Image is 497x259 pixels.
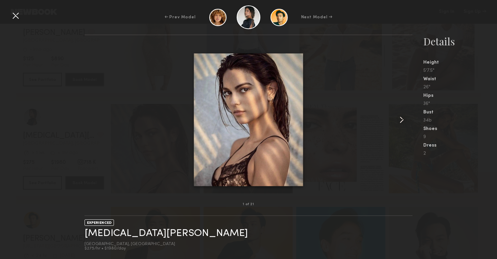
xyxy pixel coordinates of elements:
[85,242,248,246] div: [GEOGRAPHIC_DATA], [GEOGRAPHIC_DATA]
[423,143,497,148] div: Dress
[301,14,333,20] div: Next Model →
[423,68,497,73] div: 5'7.5"
[423,77,497,82] div: Waist
[85,246,248,251] div: $275/hr • $1980/day
[85,228,248,239] a: [MEDICAL_DATA][PERSON_NAME]
[165,14,196,20] div: ← Prev Model
[423,110,497,115] div: Bust
[423,35,497,48] div: Details
[423,85,497,90] div: 26"
[423,118,497,123] div: 34b
[423,102,497,106] div: 36"
[85,219,114,226] div: EXPERIENCED
[423,60,497,65] div: Height
[423,151,497,156] div: 2
[423,93,497,98] div: Hips
[243,203,254,206] div: 1 of 21
[423,135,497,139] div: 9
[423,127,497,131] div: Shoes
